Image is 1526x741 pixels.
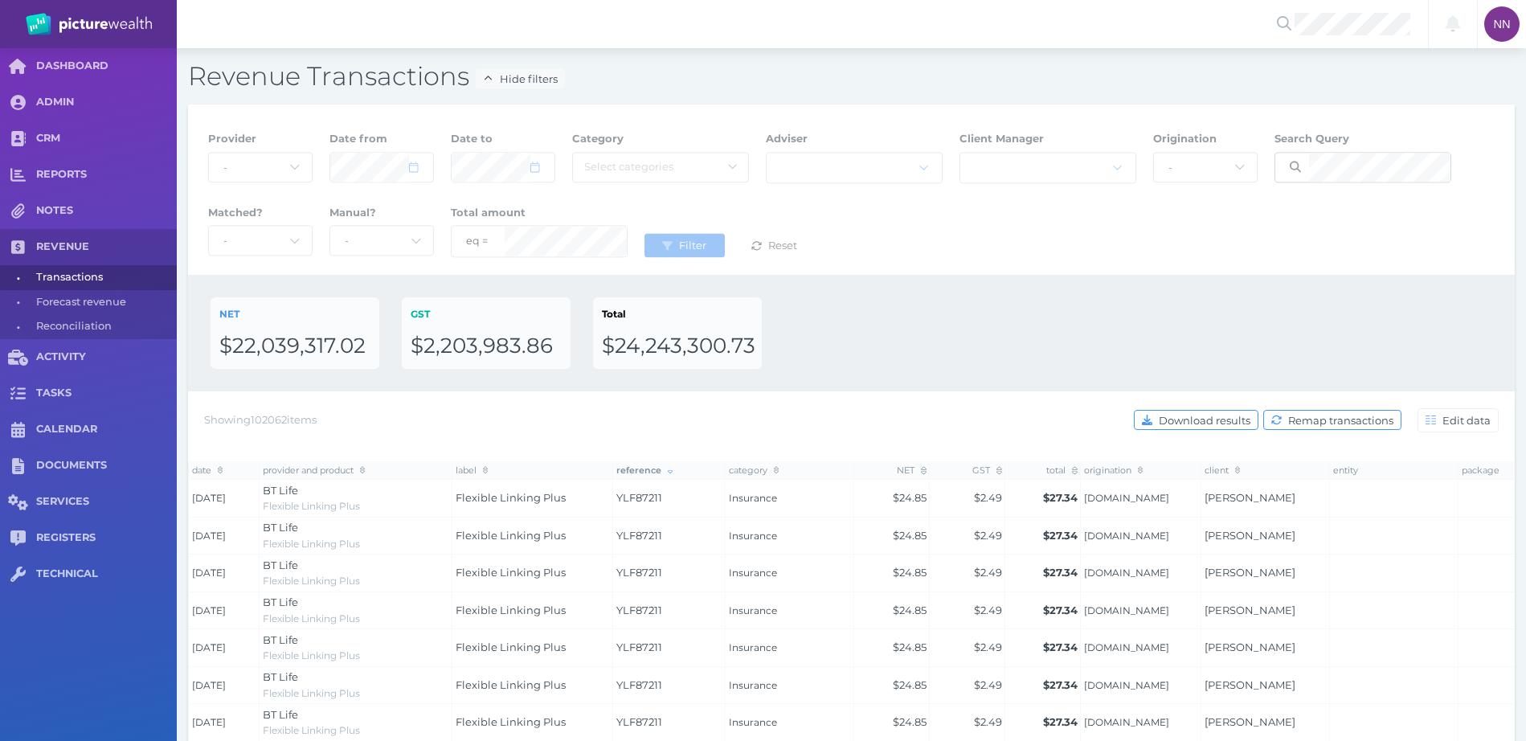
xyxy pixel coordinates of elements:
[1205,566,1295,579] a: [PERSON_NAME]
[616,603,722,619] span: YLF87211
[329,199,376,211] span: Manual?
[1043,529,1078,542] span: $27.34
[1043,678,1078,691] span: $27.34
[729,465,779,476] span: category
[263,633,298,646] span: BT Life
[1043,715,1078,728] span: $27.34
[1205,678,1295,691] a: [PERSON_NAME]
[729,567,851,579] span: Insurance
[726,555,854,592] td: Insurance
[36,459,177,473] span: DOCUMENTS
[616,465,673,476] span: reference
[734,226,815,250] button: Reset
[36,531,177,545] span: REGISTERS
[36,96,177,109] span: ADMIN
[1081,666,1201,704] td: GrantTeakle.cm
[1205,604,1295,616] a: [PERSON_NAME]
[466,219,497,249] select: eq = equals; neq = not equals; lt = less than; gt = greater than
[1081,592,1201,629] td: GrantTeakle.cm
[1153,125,1217,137] span: Origination
[36,204,177,218] span: NOTES
[616,714,722,731] span: YLF87211
[263,559,298,571] span: BT Life
[1081,629,1201,667] td: GrantTeakle.cm
[613,629,726,667] td: YLF87211
[1205,491,1295,504] a: [PERSON_NAME]
[36,168,177,182] span: REPORTS
[263,596,298,608] span: BT Life
[456,491,566,504] span: Flexible Linking Plus
[974,529,1002,542] span: $2.49
[616,490,722,506] span: YLF87211
[972,465,1002,476] span: GST
[726,517,854,555] td: Insurance
[726,666,854,704] td: Insurance
[726,480,854,518] td: Insurance
[893,491,927,504] span: $24.85
[263,649,360,661] span: Flexible Linking Plus
[602,308,626,320] span: Total
[1274,125,1349,137] span: Search Query
[456,604,566,616] span: Flexible Linking Plus
[613,592,726,629] td: YLF87211
[263,724,360,736] span: Flexible Linking Plus
[189,666,260,704] td: [DATE]
[616,640,722,656] span: YLF87211
[974,491,1002,504] span: $2.49
[1043,641,1078,653] span: $27.34
[36,240,177,254] span: REVENUE
[451,199,526,211] span: Total amount
[616,565,722,581] span: YLF87211
[726,629,854,667] td: Insurance
[1081,555,1201,592] td: GrantTeakle.cm
[893,678,927,691] span: $24.85
[1046,465,1078,476] span: total
[893,529,927,542] span: $24.85
[1084,716,1198,729] span: [DOMAIN_NAME]
[263,687,360,699] span: Flexible Linking Plus
[572,125,624,137] span: Category
[411,308,430,320] span: GST
[729,641,851,654] span: Insurance
[456,465,489,476] span: label
[974,641,1002,653] span: $2.49
[729,604,851,617] span: Insurance
[189,555,260,592] td: [DATE]
[476,68,565,88] button: Hide filters
[1205,715,1295,728] a: [PERSON_NAME]
[1084,530,1198,542] span: [DOMAIN_NAME]
[974,715,1002,728] span: $2.49
[1205,465,1241,476] span: client
[613,555,726,592] td: YLF87211
[1084,641,1198,654] span: [DOMAIN_NAME]
[1156,414,1258,427] span: Download results
[726,592,854,629] td: Insurance
[974,604,1002,616] span: $2.49
[1084,465,1143,476] span: origination
[1134,410,1258,430] button: Download results
[729,679,851,692] span: Insurance
[36,314,171,339] span: Reconciliation
[893,715,927,728] span: $24.85
[974,678,1002,691] span: $2.49
[189,629,260,667] td: [DATE]
[263,521,298,534] span: BT Life
[584,153,673,166] span: Select categories
[613,517,726,555] td: YLF87211
[974,566,1002,579] span: $2.49
[329,125,387,137] span: Date from
[263,500,360,512] span: Flexible Linking Plus
[893,641,927,653] span: $24.85
[1043,566,1078,579] span: $27.34
[613,666,726,704] td: YLF87211
[616,678,722,694] span: YLF87211
[1263,410,1401,430] button: Remap transactions
[1043,604,1078,616] span: $27.34
[1043,491,1078,504] span: $27.34
[616,528,722,544] span: YLF87211
[496,72,564,85] span: Hide filters
[1285,414,1401,427] span: Remap transactions
[263,612,360,624] span: Flexible Linking Plus
[1493,18,1510,31] span: NN
[411,333,562,360] div: $2,203,983.86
